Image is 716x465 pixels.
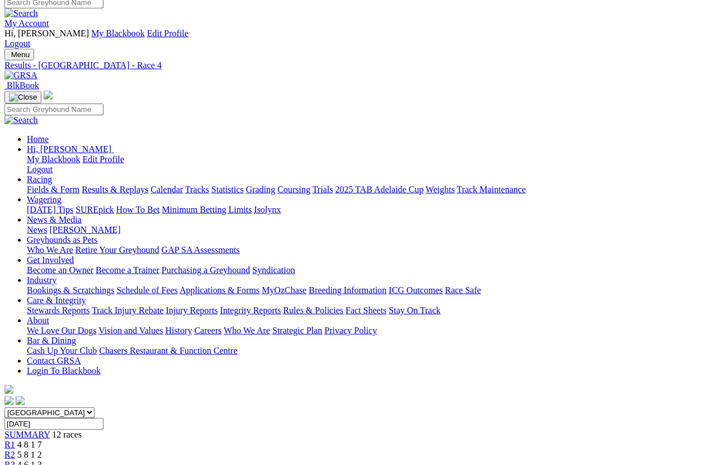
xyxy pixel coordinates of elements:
a: [DATE] Tips [27,205,73,214]
a: About [27,316,49,325]
a: Logout [4,39,30,48]
div: Hi, [PERSON_NAME] [27,154,712,175]
a: Strategic Plan [272,326,322,335]
a: Stay On Track [389,306,440,315]
a: Purchasing a Greyhound [162,265,250,275]
a: R2 [4,450,15,459]
a: Get Involved [27,255,74,265]
a: Edit Profile [83,154,124,164]
img: Search [4,8,38,18]
img: GRSA [4,71,37,81]
a: Become an Owner [27,265,93,275]
a: Edit Profile [147,29,189,38]
a: Fields & Form [27,185,79,194]
a: Hi, [PERSON_NAME] [27,144,114,154]
img: Search [4,115,38,125]
a: Applications & Forms [180,285,260,295]
a: GAP SA Assessments [162,245,240,255]
img: Close [9,93,37,102]
a: Syndication [252,265,295,275]
div: Bar & Dining [27,346,712,356]
span: Hi, [PERSON_NAME] [27,144,111,154]
a: Results - [GEOGRAPHIC_DATA] - Race 4 [4,60,712,71]
button: Toggle navigation [4,91,41,104]
a: Calendar [150,185,183,194]
div: Get Involved [27,265,712,275]
a: We Love Our Dogs [27,326,96,335]
a: Careers [194,326,222,335]
a: Grading [246,185,275,194]
span: 4 8 1 7 [17,440,42,449]
div: News & Media [27,225,712,235]
a: Care & Integrity [27,295,86,305]
a: SUREpick [76,205,114,214]
div: My Account [4,29,712,49]
a: Breeding Information [309,285,387,295]
a: History [165,326,192,335]
a: Become a Trainer [96,265,159,275]
a: Contact GRSA [27,356,81,365]
a: Injury Reports [166,306,218,315]
a: My Blackbook [91,29,145,38]
a: Isolynx [254,205,281,214]
a: Vision and Values [98,326,163,335]
div: Industry [27,285,712,295]
a: 2025 TAB Adelaide Cup [335,185,423,194]
a: Results & Replays [82,185,148,194]
a: Schedule of Fees [116,285,177,295]
a: Login To Blackbook [27,366,101,375]
a: Rules & Policies [283,306,343,315]
a: Statistics [211,185,244,194]
span: 5 8 1 2 [17,450,42,459]
a: Tracks [185,185,209,194]
img: twitter.svg [16,396,25,405]
a: Trials [312,185,333,194]
input: Search [4,104,103,115]
a: ICG Outcomes [389,285,442,295]
a: Race Safe [445,285,481,295]
a: Track Injury Rebate [92,306,163,315]
div: Care & Integrity [27,306,712,316]
a: Cash Up Your Club [27,346,97,355]
a: How To Bet [116,205,160,214]
a: News & Media [27,215,82,224]
button: Toggle navigation [4,49,34,60]
a: Who We Are [224,326,270,335]
div: Greyhounds as Pets [27,245,712,255]
span: BlkBook [7,81,39,90]
img: logo-grsa-white.png [4,385,13,394]
a: Logout [27,165,53,174]
a: Stewards Reports [27,306,89,315]
div: Racing [27,185,712,195]
a: R1 [4,440,15,449]
div: About [27,326,712,336]
a: Fact Sheets [346,306,387,315]
a: Bookings & Scratchings [27,285,114,295]
a: Chasers Restaurant & Function Centre [99,346,237,355]
img: logo-grsa-white.png [44,91,53,100]
a: Track Maintenance [457,185,526,194]
a: Industry [27,275,56,285]
a: SUMMARY [4,430,50,439]
a: My Account [4,18,49,28]
a: Integrity Reports [220,306,281,315]
div: Wagering [27,205,712,215]
a: Weights [426,185,455,194]
a: Bar & Dining [27,336,76,345]
a: Racing [27,175,52,184]
img: facebook.svg [4,396,13,405]
span: 12 races [52,430,82,439]
a: Home [27,134,49,144]
span: Menu [11,50,30,59]
a: Minimum Betting Limits [162,205,252,214]
a: BlkBook [4,81,39,90]
a: Who We Are [27,245,73,255]
a: [PERSON_NAME] [49,225,120,234]
a: Privacy Policy [324,326,377,335]
a: Greyhounds as Pets [27,235,97,245]
a: Retire Your Greyhound [76,245,159,255]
